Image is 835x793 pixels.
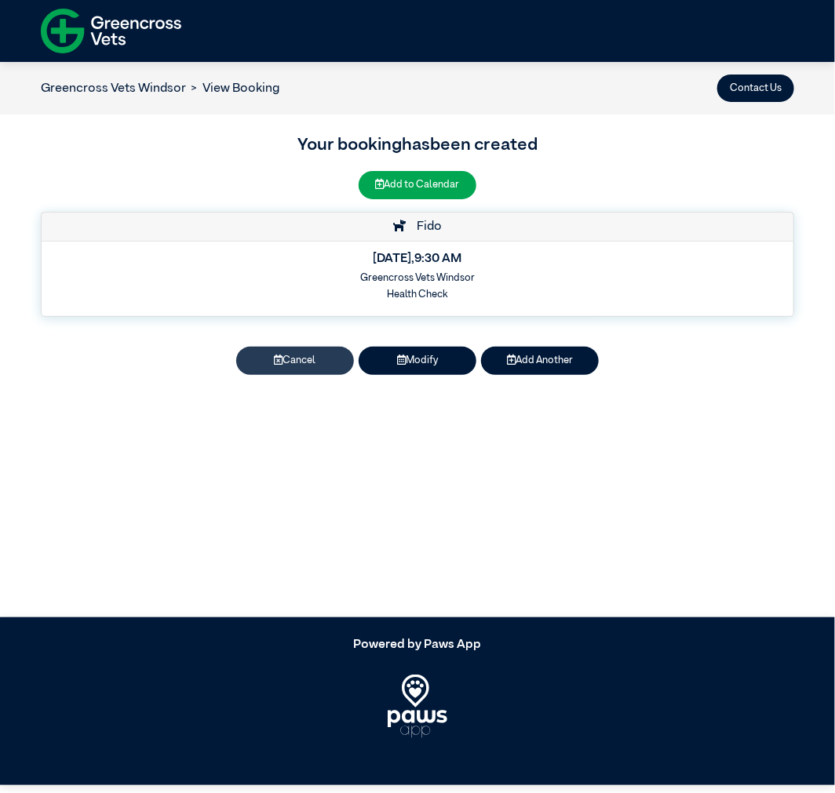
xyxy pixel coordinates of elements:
button: Add to Calendar [359,171,476,198]
h5: Powered by Paws App [41,638,794,653]
img: PawsApp [388,675,448,737]
a: Greencross Vets Windsor [41,82,186,95]
h3: Your booking has been created [41,133,794,159]
button: Cancel [236,347,354,374]
span: Fido [410,220,443,233]
button: Modify [359,347,476,374]
img: f-logo [41,4,181,58]
h6: Greencross Vets Windsor [52,272,783,284]
button: Add Another [481,347,599,374]
li: View Booking [186,79,279,98]
h6: Health Check [52,289,783,300]
button: Contact Us [717,75,794,102]
nav: breadcrumb [41,79,279,98]
h5: [DATE] , 9:30 AM [52,252,783,267]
